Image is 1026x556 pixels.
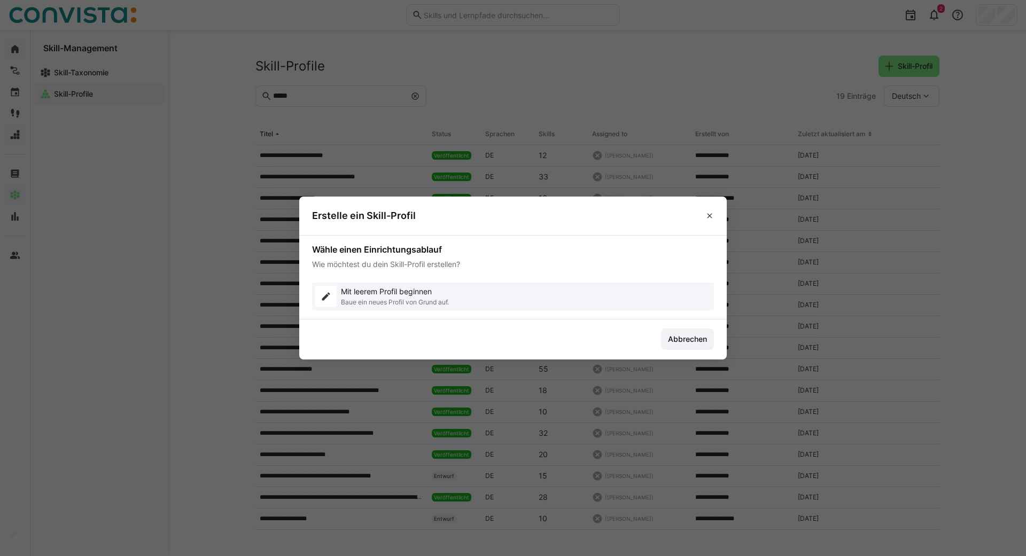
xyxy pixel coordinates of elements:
[312,244,714,255] h4: Wähle einen Einrichtungsablauf
[341,298,449,307] p: Baue ein neues Profil von Grund auf.
[661,328,714,350] button: Abbrechen
[312,259,714,270] p: Wie möchtest du dein Skill-Profil erstellen?
[666,334,709,344] span: Abbrechen
[312,209,416,222] h3: Erstelle ein Skill-Profil
[341,286,449,297] p: Mit leerem Profil beginnen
